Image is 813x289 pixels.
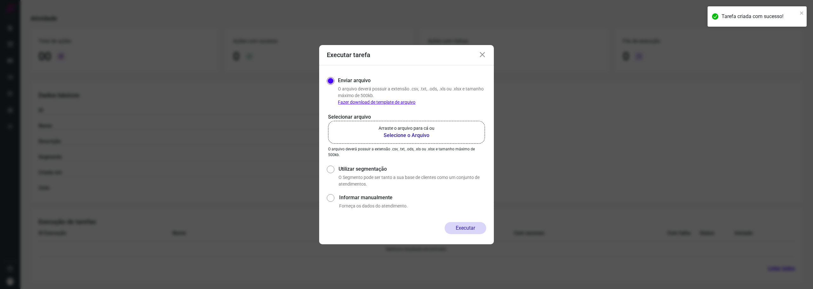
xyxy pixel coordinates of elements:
[379,125,434,132] p: Arraste o arquivo para cá ou
[800,9,804,16] button: close
[328,113,485,121] p: Selecionar arquivo
[339,203,486,209] p: Forneça os dados do atendimento.
[338,86,486,106] p: O arquivo deverá possuir a extensão .csv, .txt, .ods, .xls ou .xlsx e tamanho máximo de 500kb.
[445,222,486,234] button: Executar
[379,132,434,139] b: Selecione o Arquivo
[338,77,371,84] label: Enviar arquivo
[339,165,486,173] label: Utilizar segmentação
[328,146,485,158] p: O arquivo deverá possuir a extensão .csv, .txt, .ods, .xls ou .xlsx e tamanho máximo de 500kb.
[722,13,798,20] div: Tarefa criada com sucesso!
[339,194,486,201] label: Informar manualmente
[339,174,486,187] p: O Segmento pode ser tanto a sua base de clientes como um conjunto de atendimentos.
[327,51,370,59] h3: Executar tarefa
[338,100,415,105] a: Fazer download de template de arquivo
